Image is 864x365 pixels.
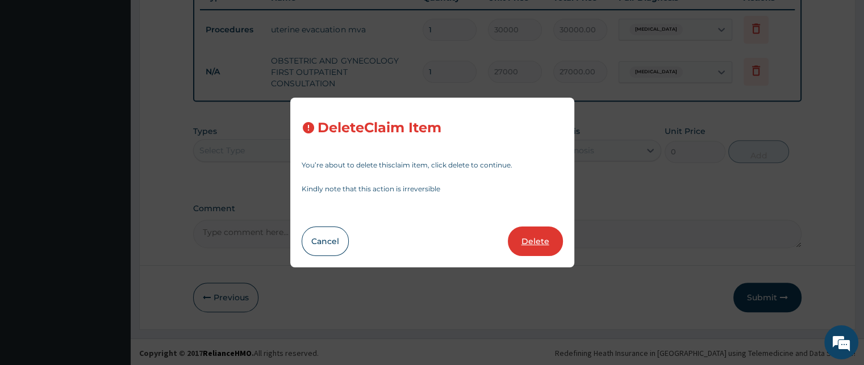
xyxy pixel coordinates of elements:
[66,110,157,225] span: We're online!
[508,226,563,256] button: Delete
[302,226,349,256] button: Cancel
[59,64,191,78] div: Chat with us now
[21,57,46,85] img: d_794563401_company_1708531726252_794563401
[302,162,563,169] p: You’re about to delete this claim item , click delete to continue.
[6,244,216,284] textarea: Type your message and hit 'Enter'
[318,120,441,136] h3: Delete Claim Item
[302,186,563,192] p: Kindly note that this action is irreversible
[186,6,214,33] div: Minimize live chat window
